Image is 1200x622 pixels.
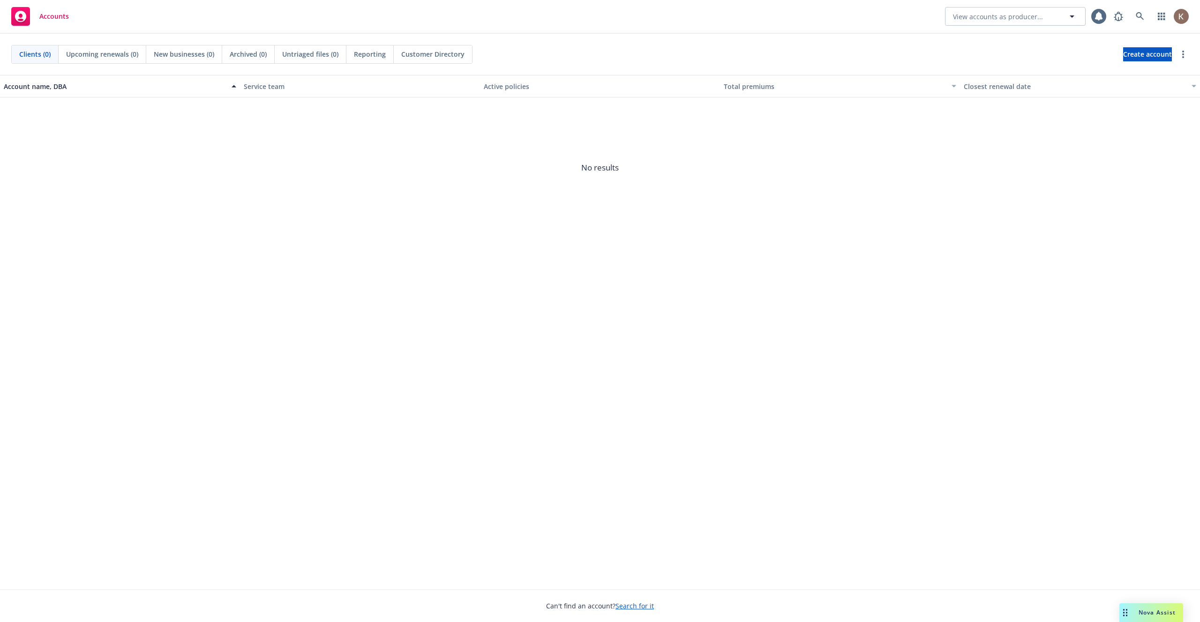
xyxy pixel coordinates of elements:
[964,81,1186,91] div: Closest renewal date
[480,75,720,97] button: Active policies
[720,75,960,97] button: Total premiums
[1123,45,1172,63] span: Create account
[244,81,476,91] div: Service team
[354,49,386,59] span: Reporting
[1131,7,1149,26] a: Search
[484,81,716,91] div: Active policies
[4,81,226,91] div: Account name, DBA
[615,601,654,610] a: Search for it
[1174,9,1189,24] img: photo
[546,601,654,611] span: Can't find an account?
[945,7,1086,26] button: View accounts as producer...
[960,75,1200,97] button: Closest renewal date
[1109,7,1128,26] a: Report a Bug
[7,3,73,30] a: Accounts
[240,75,480,97] button: Service team
[282,49,338,59] span: Untriaged files (0)
[1177,49,1189,60] a: more
[154,49,214,59] span: New businesses (0)
[1123,47,1172,61] a: Create account
[39,13,69,20] span: Accounts
[19,49,51,59] span: Clients (0)
[66,49,138,59] span: Upcoming renewals (0)
[1152,7,1171,26] a: Switch app
[401,49,465,59] span: Customer Directory
[724,81,946,91] div: Total premiums
[1119,603,1183,622] button: Nova Assist
[1139,608,1176,616] span: Nova Assist
[1119,603,1131,622] div: Drag to move
[953,12,1043,22] span: View accounts as producer...
[230,49,267,59] span: Archived (0)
